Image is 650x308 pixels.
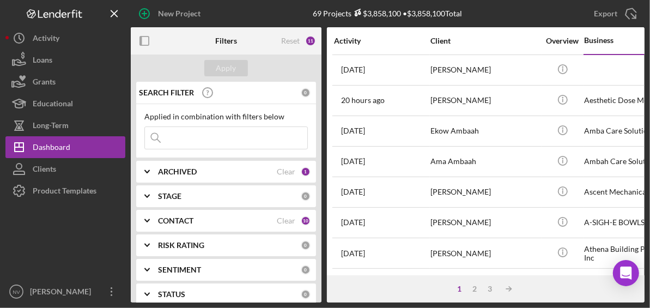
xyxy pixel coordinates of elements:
[341,157,365,166] time: 2025-07-14 14:32
[301,216,311,226] div: 10
[351,9,401,18] div: $3,858,100
[33,136,70,161] div: Dashboard
[301,289,311,299] div: 0
[204,60,248,76] button: Apply
[305,35,316,46] div: 11
[301,265,311,275] div: 0
[334,37,429,45] div: Activity
[301,191,311,201] div: 0
[341,126,365,135] time: 2025-08-21 19:15
[158,216,193,225] b: CONTACT
[5,114,125,136] button: Long-Term
[467,285,483,293] div: 2
[430,239,539,268] div: [PERSON_NAME]
[301,240,311,250] div: 0
[216,60,236,76] div: Apply
[5,71,125,93] button: Grants
[341,188,365,196] time: 2025-08-13 18:54
[139,88,194,97] b: SEARCH FILTER
[430,178,539,207] div: [PERSON_NAME]
[27,281,98,305] div: [PERSON_NAME]
[33,49,52,74] div: Loans
[583,3,645,25] button: Export
[33,71,56,95] div: Grants
[158,290,185,299] b: STATUS
[301,88,311,98] div: 0
[281,37,300,45] div: Reset
[430,56,539,84] div: [PERSON_NAME]
[5,180,125,202] button: Product Templates
[5,49,125,71] button: Loans
[5,27,125,49] button: Activity
[5,93,125,114] button: Educational
[33,27,59,52] div: Activity
[341,65,365,74] time: 2021-03-26 17:52
[301,167,311,177] div: 1
[430,147,539,176] div: Ama Ambaah
[33,180,96,204] div: Product Templates
[430,269,539,298] div: [PERSON_NAME]
[341,96,385,105] time: 2025-09-22 18:58
[430,208,539,237] div: [PERSON_NAME]
[584,36,639,45] div: Business
[33,114,69,139] div: Long-Term
[430,86,539,115] div: [PERSON_NAME]
[594,3,617,25] div: Export
[277,216,295,225] div: Clear
[215,37,237,45] b: Filters
[341,218,365,227] time: 2025-09-02 16:04
[341,249,365,258] time: 2025-06-16 14:33
[430,37,539,45] div: Client
[158,241,204,250] b: RISK RATING
[277,167,295,176] div: Clear
[430,117,539,146] div: Ekow Ambaah
[452,285,467,293] div: 1
[313,9,462,18] div: 69 Projects • $3,858,100 Total
[5,158,125,180] button: Clients
[483,285,498,293] div: 3
[144,112,308,121] div: Applied in combination with filters below
[33,158,56,183] div: Clients
[158,3,201,25] div: New Project
[158,167,197,176] b: ARCHIVED
[5,281,125,303] button: NV[PERSON_NAME]
[158,192,181,201] b: STAGE
[158,265,201,274] b: SENTIMENT
[33,93,73,117] div: Educational
[13,289,20,295] text: NV
[613,260,639,286] div: Open Intercom Messenger
[131,3,211,25] button: New Project
[542,37,583,45] div: Overview
[5,136,125,158] button: Dashboard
